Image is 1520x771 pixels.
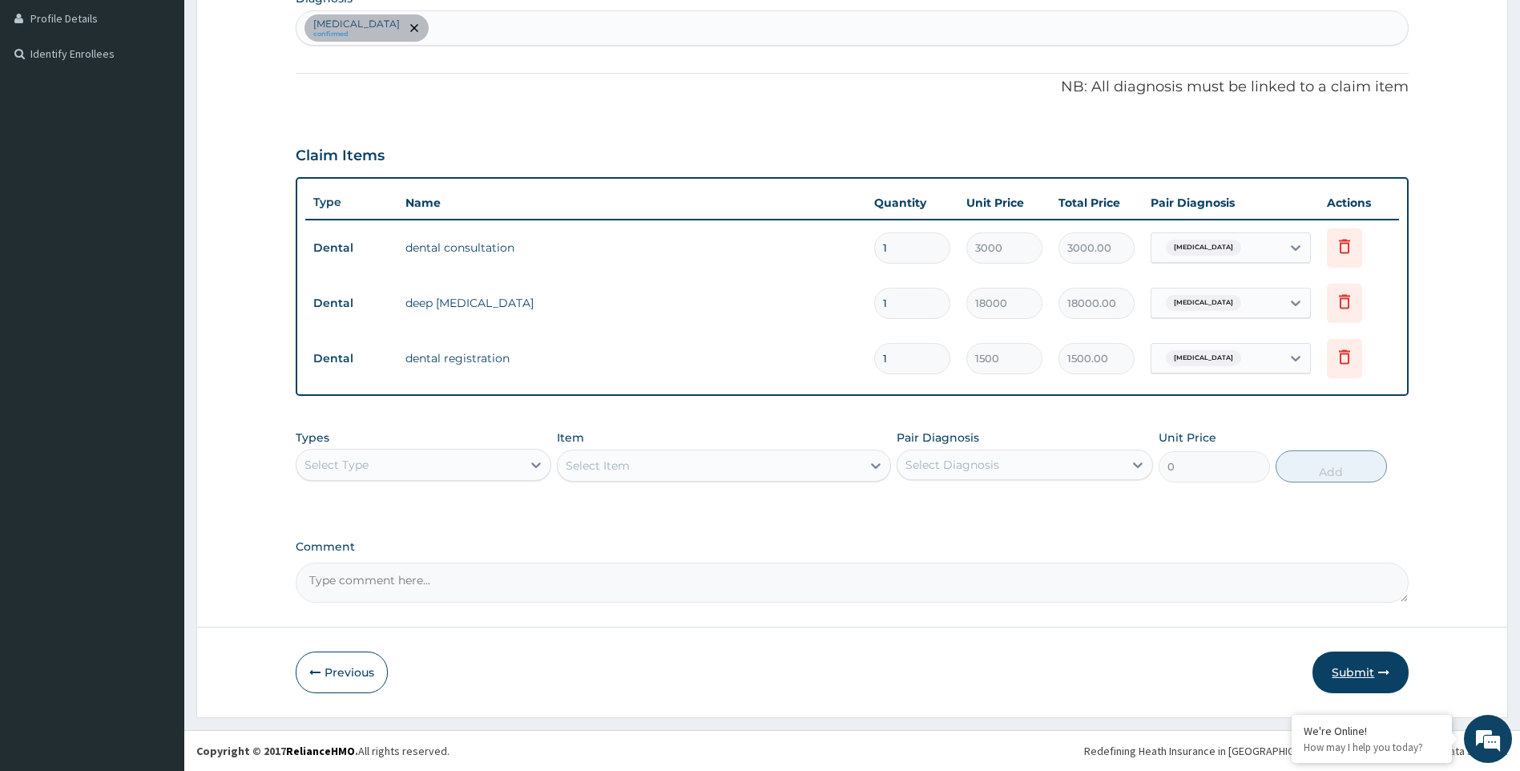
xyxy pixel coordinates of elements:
footer: All rights reserved. [184,730,1520,771]
div: We're Online! [1304,724,1440,738]
div: Redefining Heath Insurance in [GEOGRAPHIC_DATA] using Telemedicine and Data Science! [1084,743,1508,759]
div: Select Diagnosis [905,457,999,473]
th: Total Price [1050,187,1143,219]
img: d_794563401_company_1708531726252_794563401 [30,80,65,120]
td: dental registration [397,342,867,374]
div: Chat with us now [83,90,269,111]
div: Select Type [304,457,369,473]
span: [MEDICAL_DATA] [1166,350,1241,366]
label: Comment [296,540,1409,554]
span: remove selection option [407,21,421,35]
td: deep [MEDICAL_DATA] [397,287,867,319]
p: NB: All diagnosis must be linked to a claim item [296,77,1409,98]
span: [MEDICAL_DATA] [1166,240,1241,256]
button: Submit [1312,652,1409,693]
textarea: Type your message and hit 'Enter' [8,438,305,494]
th: Actions [1319,187,1399,219]
small: confirmed [313,30,400,38]
th: Name [397,187,867,219]
td: Dental [305,289,397,318]
label: Types [296,431,329,445]
strong: Copyright © 2017 . [196,744,358,758]
div: Minimize live chat window [263,8,301,46]
th: Type [305,188,397,217]
th: Pair Diagnosis [1143,187,1319,219]
button: Add [1276,450,1387,482]
label: Item [557,430,584,446]
p: How may I help you today? [1304,741,1440,754]
td: Dental [305,233,397,263]
th: Unit Price [958,187,1050,219]
span: We're online! [93,202,221,364]
h3: Claim Items [296,147,385,165]
p: [MEDICAL_DATA] [313,18,400,30]
span: [MEDICAL_DATA] [1166,295,1241,311]
button: Previous [296,652,388,693]
td: dental consultation [397,232,867,264]
label: Pair Diagnosis [897,430,979,446]
a: RelianceHMO [286,744,355,758]
td: Dental [305,344,397,373]
th: Quantity [866,187,958,219]
label: Unit Price [1159,430,1216,446]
